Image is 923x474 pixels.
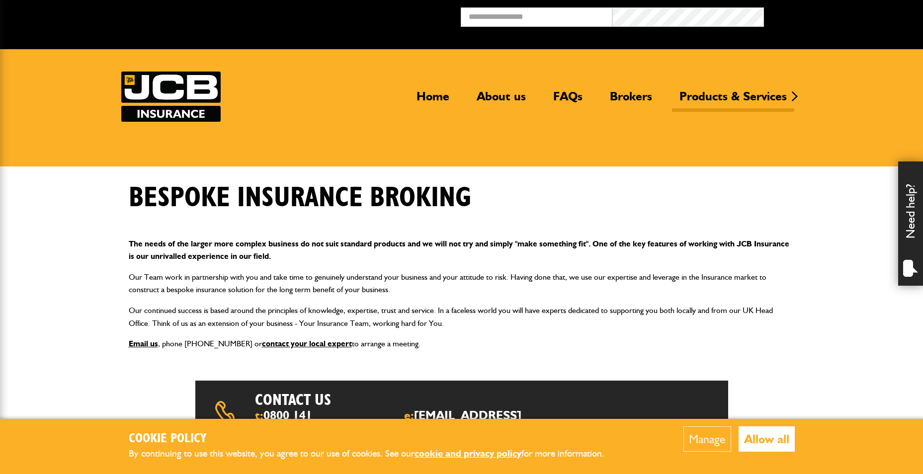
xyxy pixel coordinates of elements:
[409,89,457,112] a: Home
[255,391,488,409] h2: Contact us
[129,237,795,263] p: The needs of the larger more complex business do not suit standard products and we will not try a...
[415,448,521,459] a: cookie and privacy policy
[129,337,795,350] p: , phone [PHONE_NUMBER] or to arrange a meeting.
[602,89,660,112] a: Brokers
[898,161,923,286] div: Need help?
[739,426,795,452] button: Allow all
[469,89,533,112] a: About us
[129,339,158,348] a: Email us
[404,408,521,434] a: [EMAIL_ADDRESS][DOMAIN_NAME]
[121,72,221,122] img: JCB Insurance Services logo
[121,72,221,122] a: JCB Insurance Services
[255,408,312,434] a: 0800 141 2877
[129,271,795,296] p: Our Team work in partnership with you and take time to genuinely understand your business and you...
[129,431,621,447] h2: Cookie Policy
[262,339,352,348] a: contact your local expert
[129,181,471,215] h1: Bespoke insurance broking
[764,7,916,23] button: Broker Login
[683,426,731,452] button: Manage
[129,304,795,329] p: Our continued success is based around the principles of knowledge, expertise, trust and service. ...
[129,446,621,462] p: By continuing to use this website, you agree to our use of cookies. See our for more information.
[255,409,321,433] span: t:
[672,89,794,112] a: Products & Services
[404,409,571,433] span: e:
[546,89,590,112] a: FAQs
